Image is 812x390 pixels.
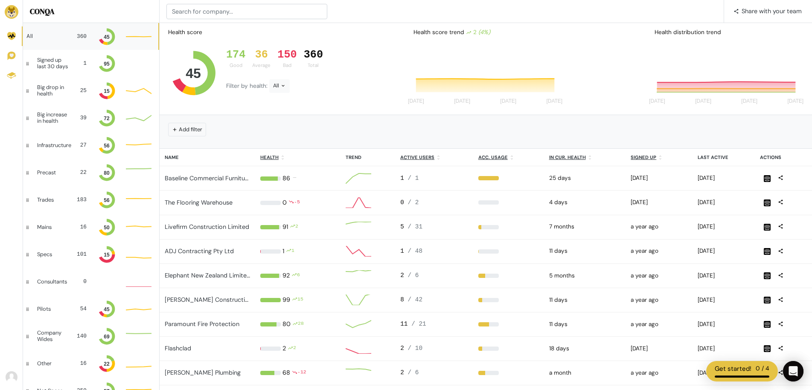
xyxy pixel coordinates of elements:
div: 2 [282,344,286,353]
div: 28 [298,320,304,329]
div: Big drop in health [37,84,70,97]
div: Pilots [37,306,66,312]
div: 1 [400,174,468,183]
a: [PERSON_NAME] Plumbing [165,369,241,376]
u: Signed up [631,154,656,160]
div: Infrastructure [37,142,71,148]
div: 16 [73,223,87,231]
span: / 48 [408,248,423,254]
div: 150 [277,49,297,61]
a: ADJ Contracting Pty Ltd [165,247,234,255]
div: 54 [73,305,87,313]
h5: CONQA [30,7,152,16]
div: 2 [293,344,296,353]
img: Brand [5,5,18,19]
div: 140 [76,332,87,340]
div: All [269,79,290,93]
div: 11 [400,320,468,329]
span: / 10 [408,345,423,352]
div: 2024-05-15 11:28am [631,247,687,255]
a: Mains 16 50 [23,214,159,241]
span: / 6 [408,369,419,376]
div: 92 [282,271,290,280]
div: 2025-08-10 10:00pm [549,247,621,255]
div: 2024-05-15 11:28am [631,222,687,231]
div: 174 [226,49,245,61]
span: / 42 [408,296,423,303]
div: 100% [478,176,539,180]
span: Filter by health: [226,82,269,90]
div: 2 [466,28,490,37]
a: Big increase in health 39 72 [23,104,159,132]
a: Company Wides 140 69 [23,323,159,350]
div: 2025-08-18 10:29am [698,320,750,329]
i: (4%) [478,29,490,36]
div: 5 [400,222,468,232]
div: 0 [400,198,468,208]
div: Health distribution trend [648,25,809,40]
div: 1 [291,247,294,256]
a: Signed up last 30 days 1 95 [23,50,159,77]
div: -5 [294,198,300,208]
div: 20% [478,347,539,351]
tspan: [DATE] [649,98,665,104]
div: 360 [73,32,87,40]
div: 33% [478,274,539,278]
div: Get started! [715,364,751,374]
span: / 6 [408,272,419,279]
div: 86 [282,174,290,183]
div: 360 [304,49,323,61]
div: 25 [76,87,87,95]
div: Bad [277,62,297,69]
div: Open Intercom Messenger [783,361,803,381]
span: / 31 [408,223,423,230]
img: Avatar [6,371,17,383]
div: 2025-03-18 11:07am [631,198,687,207]
input: Search for company... [166,4,327,19]
div: 0 [74,277,87,286]
th: Last active [693,149,755,166]
div: 183 [73,196,87,204]
tspan: [DATE] [741,98,757,104]
th: Name [160,149,255,166]
tspan: [DATE] [454,98,470,104]
div: 19% [478,298,539,302]
div: 2025-08-10 10:00pm [549,296,621,304]
div: 52% [478,322,539,326]
div: 2025-08-03 10:00pm [549,344,621,353]
div: 2025-08-10 10:00pm [549,320,621,329]
div: Total [304,62,323,69]
div: 15 [297,295,303,305]
div: 39 [78,114,87,122]
a: Consultants 0 [23,268,159,295]
div: 2025-03-04 10:22am [631,344,687,353]
div: 2025-07-27 10:00pm [549,174,621,182]
th: Trend [341,149,395,166]
div: Health score trend [407,25,568,40]
div: 2024-05-15 11:23am [631,369,687,377]
div: 2025-03-09 10:00pm [549,272,621,280]
a: The Flooring Warehouse [165,199,233,206]
a: [PERSON_NAME] Constructions [165,296,255,303]
span: / 2 [408,199,419,206]
div: 2025-08-18 07:04pm [698,272,750,280]
div: 2 [400,368,468,378]
div: 2 [295,222,298,232]
span: / 1 [408,175,419,182]
div: 33% [478,371,539,375]
div: 2 [400,271,468,280]
div: 2025-08-16 05:48am [698,247,750,255]
div: 8 [400,295,468,305]
a: Flashclad [165,344,191,352]
a: Elephant New Zealand Limited [165,272,250,279]
div: 1 [78,59,87,67]
div: All [26,33,66,39]
div: 0 / 4 [756,364,769,374]
a: Specs 101 15 [23,241,159,268]
a: Livefirm Construction Limited [165,223,249,231]
div: Company Wides [37,330,69,342]
div: 6 [297,271,300,280]
a: Paramount Fire Protection [165,320,239,328]
div: Specs [37,251,66,257]
a: Pilots 54 45 [23,295,159,323]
